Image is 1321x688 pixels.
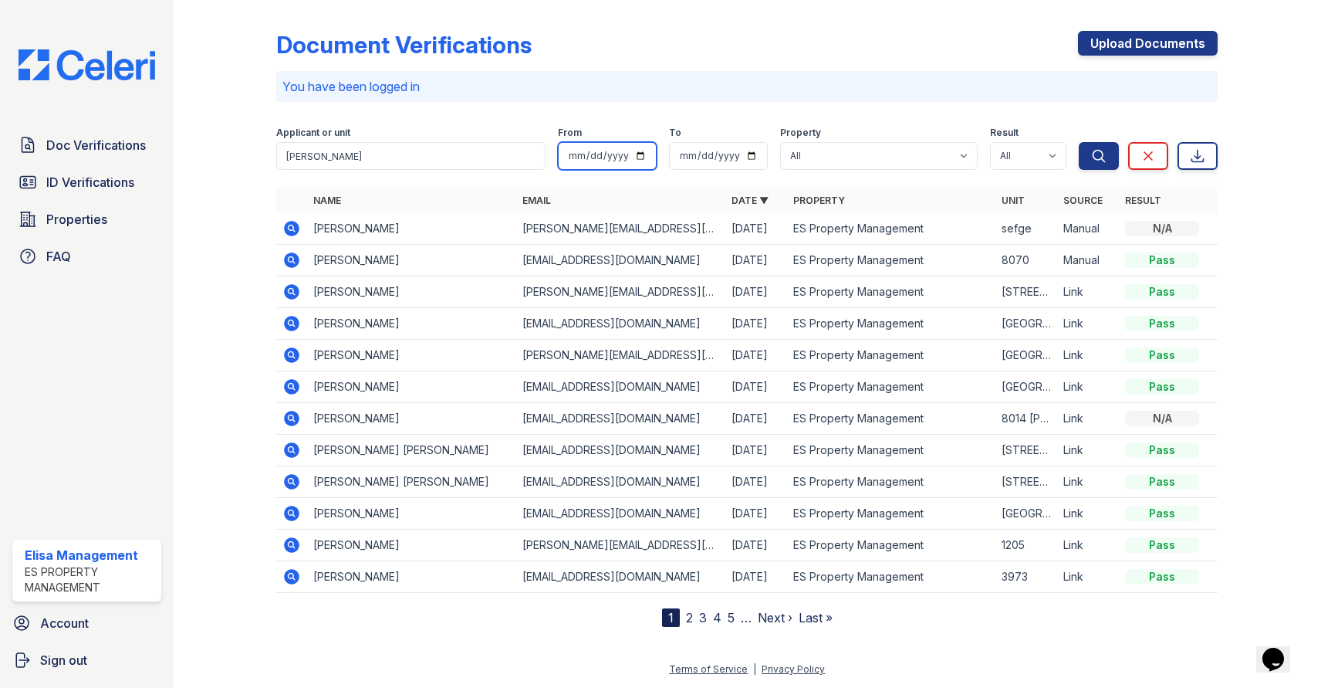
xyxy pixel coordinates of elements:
[662,608,680,627] div: 1
[787,435,996,466] td: ES Property Management
[995,245,1057,276] td: 8070
[725,371,787,403] td: [DATE]
[307,308,516,340] td: [PERSON_NAME]
[686,610,693,625] a: 2
[1057,403,1119,435] td: Link
[725,276,787,308] td: [DATE]
[516,561,725,593] td: [EMAIL_ADDRESS][DOMAIN_NAME]
[1125,284,1199,300] div: Pass
[1057,213,1119,245] td: Manual
[741,608,752,627] span: …
[753,663,756,675] div: |
[787,403,996,435] td: ES Property Management
[1125,442,1199,458] div: Pass
[276,127,350,139] label: Applicant or unit
[669,127,681,139] label: To
[516,340,725,371] td: [PERSON_NAME][EMAIL_ADDRESS][PERSON_NAME][PERSON_NAME][DOMAIN_NAME]
[1256,626,1306,673] iframe: chat widget
[1125,379,1199,395] div: Pass
[516,403,725,435] td: [EMAIL_ADDRESS][DOMAIN_NAME]
[12,204,161,235] a: Properties
[725,403,787,435] td: [DATE]
[1125,316,1199,331] div: Pass
[793,195,845,206] a: Property
[995,435,1057,466] td: [STREET_ADDRESS]
[787,530,996,561] td: ES Property Management
[780,127,821,139] label: Property
[1125,195,1161,206] a: Result
[6,49,167,80] img: CE_Logo_Blue-a8612792a0a2168367f1c8372b55b34899dd931a85d93a1a3d3e32e68fde9ad4.png
[725,561,787,593] td: [DATE]
[787,466,996,498] td: ES Property Management
[1125,506,1199,521] div: Pass
[6,645,167,676] button: Sign out
[990,127,1019,139] label: Result
[40,614,89,632] span: Account
[669,663,748,675] a: Terms of Service
[46,210,107,229] span: Properties
[516,371,725,403] td: [EMAIL_ADDRESS][DOMAIN_NAME]
[787,561,996,593] td: ES Property Management
[995,308,1057,340] td: [GEOGRAPHIC_DATA]
[12,241,161,272] a: FAQ
[1057,561,1119,593] td: Link
[1057,498,1119,530] td: Link
[307,371,516,403] td: [PERSON_NAME]
[1002,195,1025,206] a: Unit
[307,561,516,593] td: [PERSON_NAME]
[787,245,996,276] td: ES Property Management
[516,308,725,340] td: [EMAIL_ADDRESS][DOMAIN_NAME]
[995,466,1057,498] td: [STREET_ADDRESS]
[516,498,725,530] td: [EMAIL_ADDRESS][DOMAIN_NAME]
[1057,371,1119,403] td: Link
[6,608,167,639] a: Account
[25,564,155,595] div: ES Property Management
[313,195,341,206] a: Name
[995,498,1057,530] td: [GEOGRAPHIC_DATA][PERSON_NAME]
[799,610,833,625] a: Last »
[762,663,825,675] a: Privacy Policy
[995,340,1057,371] td: [GEOGRAPHIC_DATA]
[787,308,996,340] td: ES Property Management
[40,651,87,669] span: Sign out
[516,245,725,276] td: [EMAIL_ADDRESS][DOMAIN_NAME]
[731,195,769,206] a: Date ▼
[725,245,787,276] td: [DATE]
[516,466,725,498] td: [EMAIL_ADDRESS][DOMAIN_NAME]
[1057,530,1119,561] td: Link
[1125,569,1199,585] div: Pass
[307,403,516,435] td: [PERSON_NAME]
[307,466,516,498] td: [PERSON_NAME] [PERSON_NAME]
[1057,466,1119,498] td: Link
[558,127,582,139] label: From
[995,561,1057,593] td: 3973
[307,213,516,245] td: [PERSON_NAME]
[276,142,546,170] input: Search by name, email, or unit number
[725,213,787,245] td: [DATE]
[787,276,996,308] td: ES Property Management
[758,610,792,625] a: Next ›
[46,173,134,191] span: ID Verifications
[995,371,1057,403] td: [GEOGRAPHIC_DATA]
[516,276,725,308] td: [PERSON_NAME][EMAIL_ADDRESS][DOMAIN_NAME]
[725,435,787,466] td: [DATE]
[307,340,516,371] td: [PERSON_NAME]
[713,610,721,625] a: 4
[725,308,787,340] td: [DATE]
[1125,221,1199,236] div: N/A
[725,498,787,530] td: [DATE]
[522,195,551,206] a: Email
[307,435,516,466] td: [PERSON_NAME] [PERSON_NAME]
[307,530,516,561] td: [PERSON_NAME]
[1057,435,1119,466] td: Link
[1057,308,1119,340] td: Link
[1057,245,1119,276] td: Manual
[1125,474,1199,490] div: Pass
[725,530,787,561] td: [DATE]
[1125,347,1199,363] div: Pass
[1125,537,1199,553] div: Pass
[1063,195,1103,206] a: Source
[1125,252,1199,268] div: Pass
[995,530,1057,561] td: 1205
[1078,31,1218,56] a: Upload Documents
